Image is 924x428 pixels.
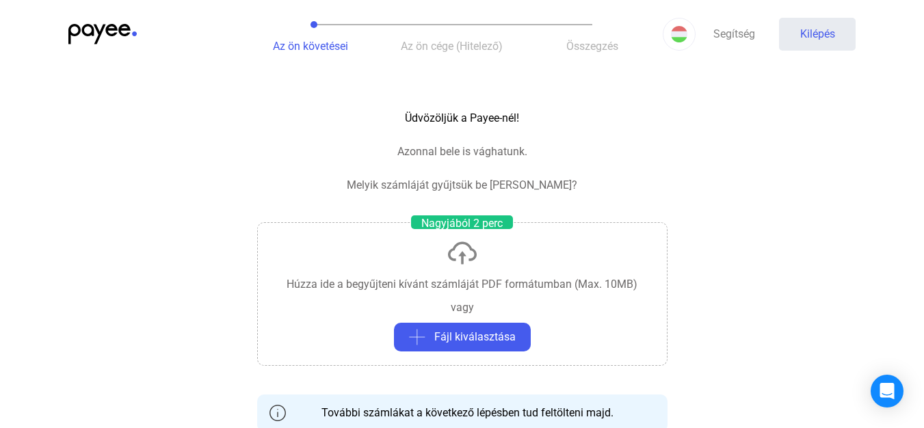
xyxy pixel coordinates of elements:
img: feltöltés-felhő [446,237,479,269]
font: Összegzés [566,40,618,53]
font: Fájl kiválasztása [434,330,516,343]
a: Segítség [696,18,772,51]
button: HU [663,18,696,51]
font: Nagyjából 2 perc [421,217,503,230]
div: Intercom Messenger megnyitása [871,375,903,407]
font: Kilépés [800,27,835,40]
font: vagy [451,301,474,314]
img: HU [671,26,687,42]
font: Azonnal bele is vághatunk. [397,145,527,158]
img: info-szürke-körvonal [269,405,286,421]
font: Segítség [713,27,755,40]
font: További számlákat a következő lépésben tud feltölteni majd. [321,406,613,419]
button: Kilépés [779,18,856,51]
img: kedvezményezett-logó [68,24,137,44]
font: Melyik számláját gyűjtsük be [PERSON_NAME]? [347,178,577,191]
img: plusz szürke [409,329,425,345]
button: plusz szürkeFájl kiválasztása [394,323,531,351]
font: Üdvözöljük a Payee-nél! [405,111,519,124]
font: Az ön követései [273,40,348,53]
font: Húzza ide a begyűjteni kívánt számláját PDF formátumban (Max. 10MB) [287,278,637,291]
font: Az ön cége (Hitelező) [401,40,503,53]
